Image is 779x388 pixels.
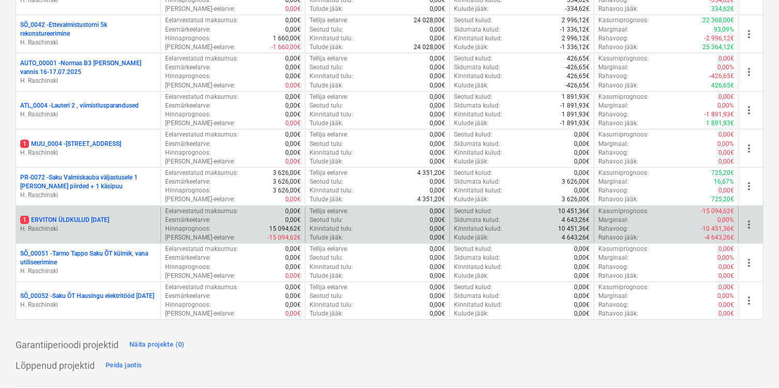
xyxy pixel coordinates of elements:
[743,142,755,155] span: more_vert
[430,216,445,225] p: 0,00€
[454,148,502,157] p: Kinnitatud kulud :
[269,225,301,233] p: 15 094,62€
[562,195,590,204] p: 3 626,00€
[285,25,301,34] p: 0,00€
[454,207,492,216] p: Seotud kulud :
[430,101,445,110] p: 0,00€
[598,272,638,280] p: Rahavoo jääk :
[454,177,500,186] p: Sidumata kulud :
[454,283,492,292] p: Seotud kulud :
[285,101,301,110] p: 0,00€
[20,140,156,157] div: 1MUU_0004 -[STREET_ADDRESS]H. Raschinski
[310,63,343,72] p: Seotud tulu :
[454,93,492,101] p: Seotud kulud :
[454,34,502,43] p: Kinnitatud kulud :
[273,186,301,195] p: 3 626,00€
[560,43,590,52] p: -1 336,12€
[598,233,638,242] p: Rahavoo jääk :
[165,54,238,63] p: Eelarvestatud maksumus :
[574,148,590,157] p: 0,00€
[430,81,445,90] p: 0,00€
[430,186,445,195] p: 0,00€
[454,140,500,148] p: Sidumata kulud :
[165,225,211,233] p: Hinnaprognoos :
[273,177,301,186] p: 3 626,00€
[562,233,590,242] p: 4 643,26€
[718,130,734,139] p: 0,00€
[285,93,301,101] p: 0,00€
[704,233,734,242] p: -4 643,26€
[310,25,343,34] p: Seotud tulu :
[268,233,301,242] p: -15 094,62€
[454,253,500,262] p: Sidumata kulud :
[310,177,343,186] p: Seotud tulu :
[20,101,156,119] div: ATL_0004 -Lauteri 2 , viimistlusparandusedH. Raschinski
[560,101,590,110] p: -1 891,93€
[454,54,492,63] p: Seotud kulud :
[165,110,211,119] p: Hinnaprognoos :
[285,207,301,216] p: 0,00€
[310,225,353,233] p: Kinnitatud tulu :
[165,186,211,195] p: Hinnaprognoos :
[430,5,445,13] p: 0,00€
[743,180,755,192] span: more_vert
[165,216,211,225] p: Eesmärkeelarve :
[20,59,156,85] div: AUTO_00001 -Normas B3 [PERSON_NAME] vannis 16-17.07.2025H. Raschinski
[454,101,500,110] p: Sidumata kulud :
[558,207,590,216] p: 10 451,36€
[717,253,734,262] p: 0,00%
[598,81,638,90] p: Rahavoo jääk :
[574,272,590,280] p: 0,00€
[285,130,301,139] p: 0,00€
[165,233,235,242] p: [PERSON_NAME]-eelarve :
[430,263,445,272] p: 0,00€
[562,34,590,43] p: 2 996,12€
[310,233,343,242] p: Tulude jääk :
[20,301,156,309] p: H. Raschinski
[598,148,628,157] p: Rahavoog :
[704,34,734,43] p: -2 996,12€
[574,292,590,301] p: 0,00€
[20,292,154,301] p: SÕ_00052 - Saku ÕT Hausingu elektritööd [DATE]
[717,63,734,72] p: 0,00%
[598,263,628,272] p: Rahavoog :
[165,34,211,43] p: Hinnaprognoos :
[414,16,445,25] p: 24 028,00€
[430,283,445,292] p: 0,00€
[165,140,211,148] p: Eesmärkeelarve :
[310,148,353,157] p: Kinnitatud tulu :
[598,54,649,63] p: Kasumiprognoos :
[454,63,500,72] p: Sidumata kulud :
[454,292,500,301] p: Sidumata kulud :
[129,339,185,351] div: Näita projekte (0)
[562,93,590,101] p: 1 891,93€
[430,34,445,43] p: 0,00€
[558,225,590,233] p: 10 451,36€
[454,72,502,81] p: Kinnitatud kulud :
[718,245,734,253] p: 0,00€
[310,245,348,253] p: Tellija eelarve :
[430,253,445,262] p: 0,00€
[165,207,238,216] p: Eelarvestatud maksumus :
[20,140,29,148] span: 1
[417,169,445,177] p: 4 351,20€
[285,245,301,253] p: 0,00€
[165,245,238,253] p: Eelarvestatud maksumus :
[430,207,445,216] p: 0,00€
[454,25,500,34] p: Sidumata kulud :
[285,63,301,72] p: 0,00€
[430,72,445,81] p: 0,00€
[285,5,301,13] p: 0,00€
[20,216,156,233] div: 1ERVITON ÜLDKULUD [DATE]H. Raschinski
[20,216,109,225] p: ERVITON ÜLDKULUD [DATE]
[165,72,211,81] p: Hinnaprognoos :
[560,119,590,128] p: -1 891,93€
[414,43,445,52] p: 24 028,00€
[285,72,301,81] p: 0,00€
[454,301,502,309] p: Kinnitatud kulud :
[285,140,301,148] p: 0,00€
[574,186,590,195] p: 0,00€
[430,157,445,166] p: 0,00€
[562,216,590,225] p: 4 643,26€
[704,110,734,119] p: -1 891,93€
